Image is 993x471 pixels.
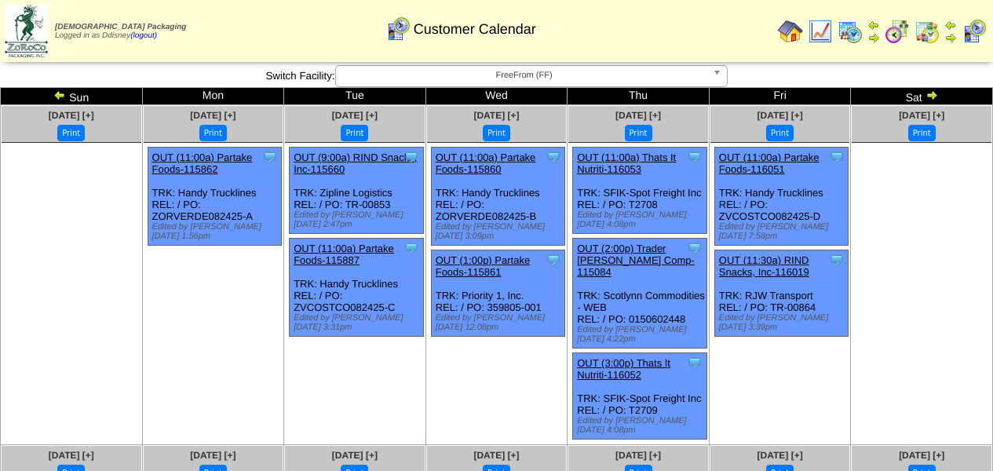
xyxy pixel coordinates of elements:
img: Tooltip [829,252,845,268]
img: arrowright.gif [925,89,938,101]
img: Tooltip [403,240,419,256]
a: OUT (11:00a) Thats It Nutriti-116053 [577,152,676,175]
a: [DATE] [+] [758,450,803,461]
div: Edited by [PERSON_NAME] [DATE] 12:08pm [436,313,564,332]
a: [DATE] [+] [332,450,378,461]
a: [DATE] [+] [615,110,661,121]
button: Print [199,125,227,141]
div: TRK: Handy Trucklines REL: / PO: ZORVERDE082425-B [431,148,564,246]
td: Wed [425,88,568,105]
div: Edited by [PERSON_NAME] [DATE] 7:58pm [719,222,848,241]
div: Edited by [PERSON_NAME] [DATE] 4:08pm [577,210,706,229]
img: Tooltip [829,149,845,165]
a: [DATE] [+] [899,450,944,461]
img: home.gif [778,19,803,44]
td: Tue [284,88,426,105]
a: OUT (2:00p) Trader [PERSON_NAME] Comp-115084 [577,243,695,278]
a: OUT (11:30a) RIND Snacks, Inc-116019 [719,254,809,278]
a: [DATE] [+] [473,450,519,461]
td: Sat [851,88,993,105]
img: Tooltip [687,149,703,165]
td: Sun [1,88,143,105]
div: Edited by [PERSON_NAME] [DATE] 3:39pm [719,313,848,332]
div: Edited by [PERSON_NAME] [DATE] 3:31pm [294,313,422,332]
div: TRK: SFIK-Spot Freight Inc REL: / PO: T2708 [573,148,706,234]
img: Tooltip [546,149,561,165]
img: line_graph.gif [808,19,833,44]
a: OUT (3:00p) Thats It Nutriti-116052 [577,357,670,381]
a: OUT (11:00a) Partake Foods-115887 [294,243,394,266]
a: [DATE] [+] [899,110,944,121]
div: Edited by [PERSON_NAME] [DATE] 4:08pm [577,416,706,435]
a: [DATE] [+] [332,110,378,121]
a: [DATE] [+] [190,110,235,121]
a: [DATE] [+] [758,110,803,121]
td: Thu [568,88,710,105]
a: OUT (11:00a) Partake Foods-116051 [719,152,820,175]
button: Print [625,125,652,141]
a: [DATE] [+] [190,450,235,461]
div: TRK: Handy Trucklines REL: / PO: ZVCOSTCO082425-D [714,148,848,246]
td: Mon [142,88,284,105]
button: Print [341,125,368,141]
img: calendarcustomer.gif [962,19,987,44]
img: Tooltip [687,355,703,371]
div: TRK: Priority 1, Inc. REL: / PO: 359805-001 [431,250,564,337]
a: [DATE] [+] [49,450,94,461]
div: Edited by [PERSON_NAME] [DATE] 3:09pm [436,222,564,241]
span: FreeFrom (FF) [342,66,706,85]
img: arrowright.gif [867,31,880,44]
a: [DATE] [+] [615,450,661,461]
div: TRK: Zipline Logistics REL: / PO: TR-00853 [290,148,423,234]
a: OUT (11:00a) Partake Foods-115862 [152,152,253,175]
a: OUT (9:00a) RIND Snacks, Inc-115660 [294,152,417,175]
a: OUT (1:00p) Partake Foods-115861 [436,254,530,278]
img: calendarblend.gif [885,19,910,44]
img: Tooltip [262,149,278,165]
img: Tooltip [687,240,703,256]
img: arrowleft.gif [944,19,957,31]
button: Print [57,125,85,141]
img: Tooltip [403,149,419,165]
span: [DEMOGRAPHIC_DATA] Packaging [55,23,186,31]
div: TRK: RJW Transport REL: / PO: TR-00864 [714,250,848,337]
span: Logged in as Ddisney [55,23,186,40]
button: Print [908,125,936,141]
img: calendarprod.gif [838,19,863,44]
div: Edited by [PERSON_NAME] [DATE] 1:56pm [152,222,281,241]
a: (logout) [130,31,157,40]
img: calendarinout.gif [915,19,940,44]
div: TRK: Handy Trucklines REL: / PO: ZORVERDE082425-A [148,148,281,246]
button: Print [483,125,510,141]
img: Tooltip [546,252,561,268]
div: TRK: SFIK-Spot Freight Inc REL: / PO: T2709 [573,353,706,440]
img: zoroco-logo-small.webp [5,5,48,57]
img: arrowright.gif [944,31,957,44]
div: TRK: Handy Trucklines REL: / PO: ZVCOSTCO082425-C [290,239,423,337]
a: [DATE] [+] [49,110,94,121]
span: Customer Calendar [414,21,536,38]
button: Print [766,125,794,141]
div: TRK: Scotlynn Commodities - WEB REL: / PO: 0150602448 [573,239,706,349]
td: Fri [709,88,851,105]
a: [DATE] [+] [473,110,519,121]
img: calendarcustomer.gif [385,16,411,42]
img: arrowleft.gif [867,19,880,31]
div: Edited by [PERSON_NAME] [DATE] 4:22pm [577,325,706,344]
div: Edited by [PERSON_NAME] [DATE] 2:47pm [294,210,422,229]
a: OUT (11:00a) Partake Foods-115860 [436,152,536,175]
img: arrowleft.gif [53,89,66,101]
